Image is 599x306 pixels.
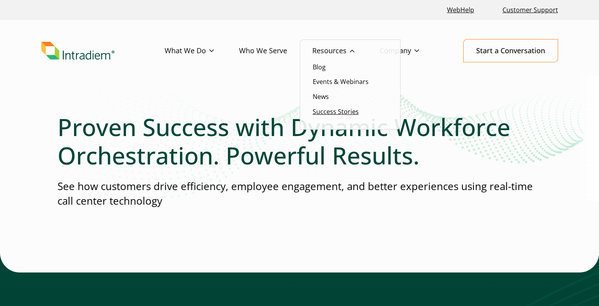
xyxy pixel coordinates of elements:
img: Intradiem [41,42,115,60]
a: Success Stories [313,107,359,116]
h1: Proven Success with Dynamic Workforce Orchestration. Powerful Results. [57,113,542,170]
a: What We Do [165,39,239,62]
a: Events & Webinars [313,77,369,86]
a: Link opens in a new window [444,2,477,19]
a: Company [380,39,444,62]
a: Link to homepage of Intradiem [41,42,165,60]
a: Resources [312,39,380,62]
a: Who We Serve [239,39,312,62]
a: Customer Support [499,2,561,19]
p: See how customers drive efficiency, employee engagement, and better experiences using real-time c... [57,179,542,209]
a: Start a Conversation [463,39,558,62]
a: News [313,92,329,101]
a: Blog [313,63,326,71]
